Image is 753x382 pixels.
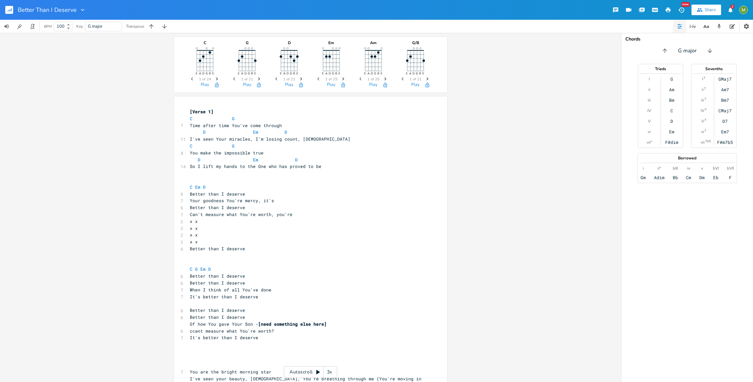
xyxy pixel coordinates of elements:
[411,82,420,88] button: Play
[647,140,652,145] div: vii°
[190,184,192,190] span: C
[324,366,336,378] div: 3x
[44,25,52,28] div: BPM
[273,41,306,45] div: D
[739,6,748,14] img: Mik Sivak
[399,41,432,45] div: G/B
[722,119,728,124] div: D7
[339,71,340,75] text: E
[654,175,665,180] div: Adim
[209,71,211,75] text: B
[190,143,192,149] span: C
[201,82,209,88] button: Play
[190,116,192,122] span: C
[253,129,258,135] span: Em
[76,24,83,28] div: Key
[88,23,103,29] span: G major
[648,97,651,103] div: iii
[705,7,716,13] div: Share
[357,41,390,45] div: Am
[648,129,651,134] div: vi
[195,184,200,190] span: Em
[203,184,206,190] span: D
[687,166,690,171] div: iv
[419,71,421,75] text: B
[190,205,245,210] span: Better than I deserve
[670,108,673,113] div: C
[232,143,235,149] span: G
[243,82,251,88] button: Play
[241,77,253,81] span: 1 of 21
[190,246,245,252] span: Better than I deserve
[704,96,706,102] sup: 7
[721,97,729,103] div: Bm7
[731,5,734,9] div: 2
[202,71,205,75] text: D
[669,87,674,92] div: Am
[648,119,651,124] div: V
[296,71,298,75] text: E
[329,71,331,75] text: D
[322,71,324,75] text: E
[190,109,213,115] span: [Verse 1]
[190,198,274,204] span: Your goodness You're mercy, it's
[678,47,697,55] span: G major
[675,4,688,16] button: New
[701,140,705,145] div: vii
[190,232,198,238] span: x x
[283,77,295,81] span: 1 of 21
[701,108,704,113] div: IV
[713,175,718,180] div: Eb
[702,87,704,92] div: ii
[638,67,683,71] div: Triads
[703,75,705,81] sup: 7
[413,71,415,75] text: D
[704,118,706,123] sup: 7
[410,71,412,75] text: A
[203,129,206,135] span: D
[244,71,247,75] text: D
[367,71,370,75] text: A
[647,108,651,113] div: IV
[686,175,691,180] div: Cm
[241,71,243,75] text: A
[254,71,256,75] text: E
[190,287,271,293] span: When I think of all You've done
[406,71,408,75] text: E
[190,136,350,142] span: I've seen Your miracles, I'm losing count, [DEMOGRAPHIC_DATA]
[410,77,422,81] span: 1 of 21
[705,107,707,112] sup: 7
[665,140,678,145] div: F#dim
[638,156,737,160] div: Borrowed
[199,77,211,81] span: 1 of 24
[190,163,321,169] span: So I lift my hands to the One who has proved to be
[188,41,221,45] div: C
[705,139,711,144] sup: 7b5
[335,71,337,75] text: B
[721,129,729,134] div: Em7
[190,225,198,231] span: x x
[367,77,380,81] span: 1 of 25
[640,175,646,180] div: Gm
[190,335,258,341] span: It's better than I deserve
[377,71,379,75] text: B
[231,41,264,45] div: G
[369,82,378,88] button: Play
[200,266,206,272] span: Em
[704,128,706,133] sup: 7
[729,175,732,180] div: F
[285,129,287,135] span: D
[190,294,258,300] span: It's better than I deserve
[283,71,286,75] text: A
[325,77,338,81] span: 1 of 25
[251,71,253,75] text: B
[285,82,293,88] button: Play
[196,71,197,75] text: E
[691,67,736,71] div: Sevenths
[371,71,373,75] text: D
[190,211,292,217] span: Can't measure what You're worth, you're
[423,71,424,75] text: E
[258,321,327,327] span: [need something else here]
[717,140,733,145] div: F#m7b5
[658,166,661,171] div: ii°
